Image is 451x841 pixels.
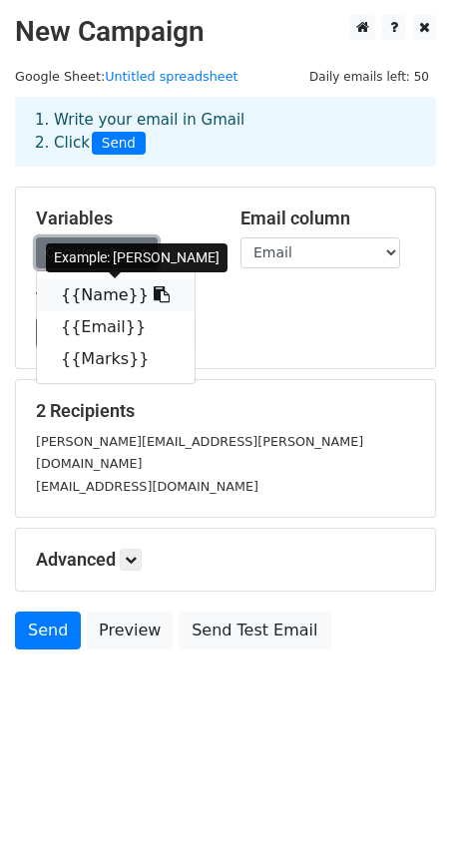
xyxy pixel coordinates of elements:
[36,208,211,229] h5: Variables
[86,612,174,649] a: Preview
[36,434,363,472] small: [PERSON_NAME][EMAIL_ADDRESS][PERSON_NAME][DOMAIN_NAME]
[37,311,195,343] a: {{Email}}
[15,612,81,649] a: Send
[92,132,146,156] span: Send
[46,243,227,272] div: Example: [PERSON_NAME]
[37,343,195,375] a: {{Marks}}
[302,66,436,88] span: Daily emails left: 50
[15,15,436,49] h2: New Campaign
[36,400,415,422] h5: 2 Recipients
[302,69,436,84] a: Daily emails left: 50
[36,237,158,268] a: Copy/paste...
[15,69,238,84] small: Google Sheet:
[36,549,415,571] h5: Advanced
[240,208,415,229] h5: Email column
[37,279,195,311] a: {{Name}}
[351,745,451,841] iframe: Chat Widget
[36,479,258,494] small: [EMAIL_ADDRESS][DOMAIN_NAME]
[105,69,237,84] a: Untitled spreadsheet
[179,612,330,649] a: Send Test Email
[20,109,431,155] div: 1. Write your email in Gmail 2. Click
